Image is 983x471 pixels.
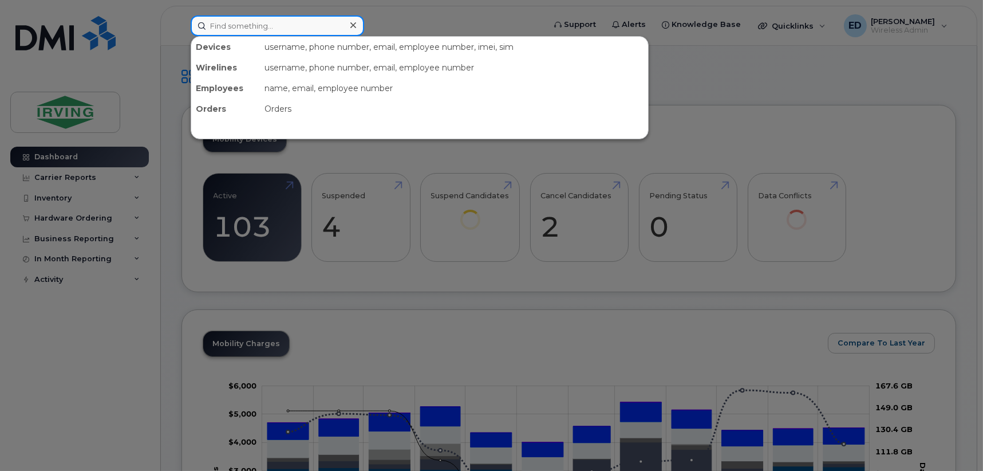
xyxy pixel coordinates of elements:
div: username, phone number, email, employee number, imei, sim [260,37,648,57]
div: Orders [191,99,260,119]
div: username, phone number, email, employee number [260,57,648,78]
div: Orders [260,99,648,119]
div: Employees [191,78,260,99]
div: Wirelines [191,57,260,78]
div: Devices [191,37,260,57]
div: name, email, employee number [260,78,648,99]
